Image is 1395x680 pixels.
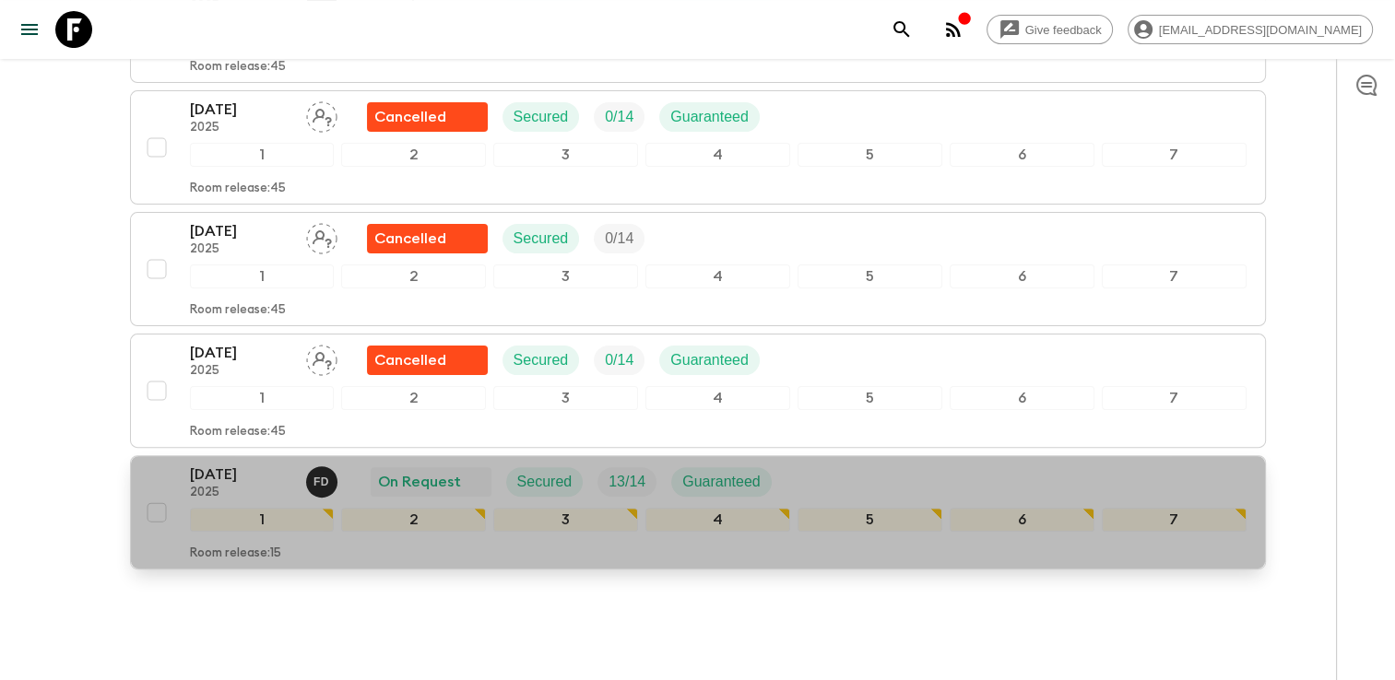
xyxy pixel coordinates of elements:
[594,102,644,132] div: Trip Fill
[367,346,488,375] div: Flash Pack cancellation
[682,471,761,493] p: Guaranteed
[190,425,286,440] p: Room release: 45
[1149,23,1372,37] span: [EMAIL_ADDRESS][DOMAIN_NAME]
[493,264,638,288] div: 3
[514,106,569,128] p: Secured
[190,508,335,532] div: 1
[670,349,749,371] p: Guaranteed
[190,143,335,167] div: 1
[605,106,633,128] p: 0 / 14
[130,90,1266,205] button: [DATE]2025Assign pack leaderFlash Pack cancellationSecuredTrip FillGuaranteed1234567Room release:45
[493,143,638,167] div: 3
[367,102,488,132] div: Flash Pack cancellation
[190,220,291,242] p: [DATE]
[645,508,790,532] div: 4
[1128,15,1373,44] div: [EMAIL_ADDRESS][DOMAIN_NAME]
[190,99,291,121] p: [DATE]
[130,212,1266,326] button: [DATE]2025Assign pack leaderFlash Pack cancellationSecuredTrip Fill1234567Room release:45
[190,463,291,486] p: [DATE]
[1102,264,1247,288] div: 7
[367,224,488,253] div: Flash Pack cancellation
[645,386,790,410] div: 4
[517,471,573,493] p: Secured
[11,11,48,48] button: menu
[594,346,644,375] div: Trip Fill
[378,471,461,493] p: On Request
[502,346,580,375] div: Secured
[1102,386,1247,410] div: 7
[883,11,920,48] button: search adventures
[190,121,291,135] p: 2025
[341,143,486,167] div: 2
[190,342,291,364] p: [DATE]
[609,471,645,493] p: 13 / 14
[950,143,1094,167] div: 6
[306,350,337,365] span: Assign pack leader
[645,143,790,167] div: 4
[190,364,291,379] p: 2025
[502,224,580,253] div: Secured
[502,102,580,132] div: Secured
[190,182,286,196] p: Room release: 45
[798,143,942,167] div: 5
[798,264,942,288] div: 5
[950,264,1094,288] div: 6
[190,242,291,257] p: 2025
[605,349,633,371] p: 0 / 14
[594,224,644,253] div: Trip Fill
[306,472,341,487] span: Fatih Develi
[950,386,1094,410] div: 6
[313,475,329,489] p: F D
[306,466,341,498] button: FD
[514,228,569,250] p: Secured
[374,349,446,371] p: Cancelled
[130,334,1266,448] button: [DATE]2025Assign pack leaderFlash Pack cancellationSecuredTrip FillGuaranteed1234567Room release:45
[374,106,446,128] p: Cancelled
[493,386,638,410] div: 3
[506,467,584,497] div: Secured
[190,386,335,410] div: 1
[493,508,638,532] div: 3
[950,508,1094,532] div: 6
[645,264,790,288] div: 4
[190,486,291,500] p: 2025
[670,106,749,128] p: Guaranteed
[130,455,1266,569] button: [DATE]2025Fatih DeveliOn RequestSecuredTrip FillGuaranteed1234567Room release:15
[514,349,569,371] p: Secured
[341,386,486,410] div: 2
[1102,508,1247,532] div: 7
[605,228,633,250] p: 0 / 14
[190,264,335,288] div: 1
[306,229,337,243] span: Assign pack leader
[341,264,486,288] div: 2
[1015,23,1112,37] span: Give feedback
[190,60,286,75] p: Room release: 45
[190,546,281,561] p: Room release: 15
[341,508,486,532] div: 2
[798,508,942,532] div: 5
[306,107,337,122] span: Assign pack leader
[374,228,446,250] p: Cancelled
[987,15,1113,44] a: Give feedback
[597,467,656,497] div: Trip Fill
[1102,143,1247,167] div: 7
[190,303,286,318] p: Room release: 45
[798,386,942,410] div: 5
